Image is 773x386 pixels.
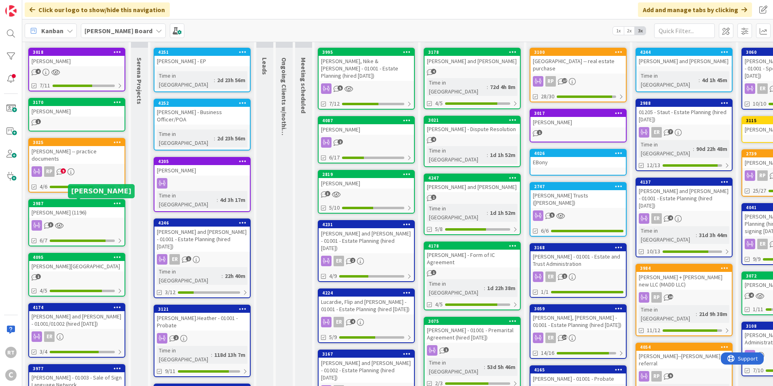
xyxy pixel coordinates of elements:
[425,174,520,192] div: 4247[PERSON_NAME] and [PERSON_NAME]
[300,57,308,113] span: Meeting scheduled
[25,2,170,17] div: Click our logo to show/hide this navigation
[425,318,520,325] div: 3075
[17,1,37,11] span: Support
[753,100,766,108] span: 10/10
[700,76,729,85] div: 4d 1h 45m
[485,363,517,371] div: 53d 5h 46m
[186,256,191,261] span: 1
[319,256,414,266] div: ER
[33,305,125,310] div: 4174
[322,351,414,357] div: 3167
[484,284,485,293] span: :
[639,305,696,323] div: Time in [GEOGRAPHIC_DATA]
[40,182,47,191] span: 4/6
[158,159,250,164] div: 4205
[668,129,673,134] span: 7
[654,23,715,38] input: Quick Filter...
[217,195,218,204] span: :
[428,49,520,55] div: 3178
[530,305,626,330] div: 3059[PERSON_NAME], [PERSON_NAME] - 01001 - Estate Planning (hired [DATE])
[29,207,125,218] div: [PERSON_NAME] (1196)
[319,317,414,327] div: ER
[29,261,125,271] div: [PERSON_NAME][GEOGRAPHIC_DATA]
[5,347,17,358] div: RT
[530,190,626,208] div: [PERSON_NAME] Trusts ([PERSON_NAME])
[651,213,662,224] div: ER
[33,201,125,206] div: 2987
[428,117,520,123] div: 3021
[154,49,250,66] div: 4251[PERSON_NAME] - EP
[534,306,626,312] div: 3059
[29,56,125,66] div: [PERSON_NAME]
[647,326,660,335] span: 11/12
[541,92,554,101] span: 28/30
[624,27,635,35] span: 2x
[427,279,484,297] div: Time in [GEOGRAPHIC_DATA]
[753,366,763,375] span: 7/10
[537,130,542,135] span: 1
[212,350,247,359] div: 118d 13h 7m
[487,83,488,91] span: :
[530,76,626,87] div: RP
[427,78,487,96] div: Time in [GEOGRAPHIC_DATA]
[668,294,673,299] span: 10
[322,118,414,123] div: 4087
[530,110,626,127] div: 3017[PERSON_NAME]
[696,231,697,240] span: :
[545,333,556,343] div: ER
[640,344,732,350] div: 4054
[154,165,250,176] div: [PERSON_NAME]
[639,71,699,89] div: Time in [GEOGRAPHIC_DATA]
[638,2,752,17] div: Add and manage tabs by clicking
[431,137,436,142] span: 4
[29,254,125,261] div: 4095
[215,134,247,143] div: 2d 23h 56m
[425,325,520,343] div: [PERSON_NAME] - 01001 - Premarital Agreement (hired [DATE])
[29,304,125,311] div: 4174
[647,161,660,170] span: 12/13
[169,254,180,265] div: ER
[485,284,517,293] div: 1d 22h 38m
[639,226,696,244] div: Time in [GEOGRAPHIC_DATA]
[425,182,520,192] div: [PERSON_NAME] and [PERSON_NAME]
[319,350,414,383] div: 3167[PERSON_NAME] and [PERSON_NAME] - 01002 - Estate Planning (hired [DATE])
[636,344,732,369] div: 4054[PERSON_NAME]--[PERSON_NAME] referral
[530,373,626,384] div: [PERSON_NAME] - 01001 - Probate
[534,367,626,373] div: 4165
[696,310,697,318] span: :
[29,331,125,342] div: ER
[668,215,673,221] span: 4
[157,71,214,89] div: Time in [GEOGRAPHIC_DATA]
[640,179,732,185] div: 4137
[40,348,47,356] span: 3/4
[350,258,355,263] span: 2
[222,271,223,280] span: :
[636,127,732,138] div: ER
[319,221,414,253] div: 4231[PERSON_NAME] and [PERSON_NAME] - 01001 - Estate Planning (hired [DATE])
[636,265,732,272] div: 3984
[154,305,250,313] div: 3121
[435,225,443,233] span: 5/8
[154,158,250,176] div: 4205[PERSON_NAME]
[636,100,732,107] div: 2988
[636,272,732,290] div: [PERSON_NAME] + [PERSON_NAME] new LLC (MADD LLC)
[757,83,768,94] div: ER
[319,171,414,178] div: 2819
[636,100,732,125] div: 298801205 - Staut - Estate Planning (hired [DATE])
[753,255,760,263] span: 9/9
[322,49,414,55] div: 3995
[157,129,214,147] div: Time in [GEOGRAPHIC_DATA]
[319,117,414,135] div: 4087[PERSON_NAME]
[154,305,250,331] div: 3121[PERSON_NAME].Heather - 01001 - Probate
[29,99,125,117] div: 3170[PERSON_NAME]
[636,107,732,125] div: 01205 - Staut - Estate Planning (hired [DATE])
[158,306,250,312] div: 3121
[157,346,211,364] div: Time in [GEOGRAPHIC_DATA]
[36,69,41,74] span: 4
[636,213,732,224] div: ER
[530,150,626,168] div: 4026EBony
[154,56,250,66] div: [PERSON_NAME] - EP
[319,289,414,314] div: 4224Lucardie, Flip and [PERSON_NAME] - 01001 - Estate Planning (hired [DATE])
[157,191,217,209] div: Time in [GEOGRAPHIC_DATA]
[29,254,125,271] div: 4095[PERSON_NAME][GEOGRAPHIC_DATA]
